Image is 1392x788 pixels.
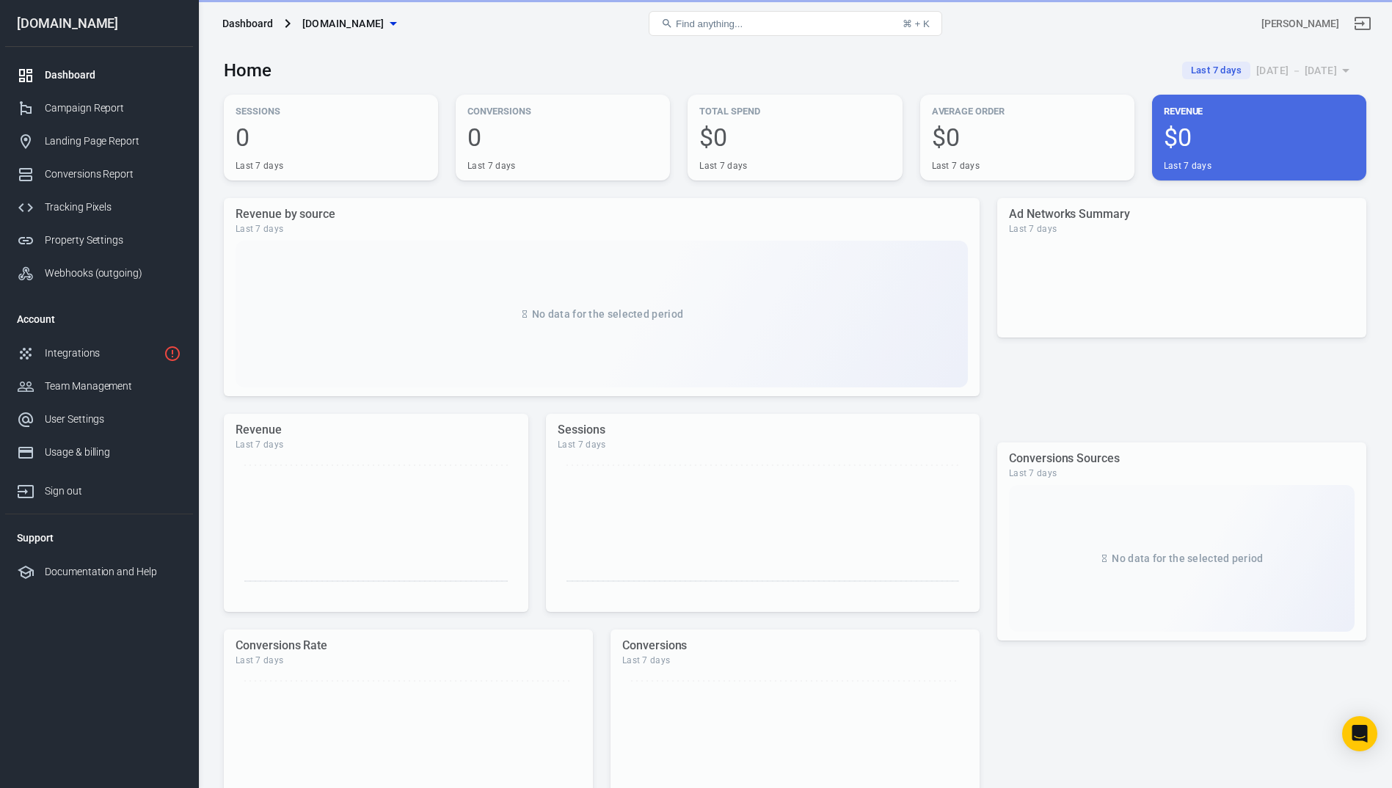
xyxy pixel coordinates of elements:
a: Sign out [5,469,193,508]
a: Dashboard [5,59,193,92]
svg: 1 networks not verified yet [164,345,181,362]
div: User Settings [45,412,181,427]
div: Property Settings [45,233,181,248]
div: Webhooks (outgoing) [45,266,181,281]
span: Find anything... [676,18,743,29]
div: ⌘ + K [903,18,930,29]
a: Integrations [5,337,193,370]
button: [DOMAIN_NAME] [296,10,402,37]
a: Tracking Pixels [5,191,193,224]
li: Support [5,520,193,555]
a: Team Management [5,370,193,403]
div: Campaign Report [45,101,181,116]
div: Tracking Pixels [45,200,181,215]
a: Landing Page Report [5,125,193,158]
div: Dashboard [222,16,273,31]
a: Sign out [1345,6,1380,41]
div: Dashboard [45,68,181,83]
a: Webhooks (outgoing) [5,257,193,290]
div: Account id: XkYO6gt3 [1261,16,1339,32]
div: Landing Page Report [45,134,181,149]
div: Conversions Report [45,167,181,182]
div: Open Intercom Messenger [1342,716,1377,751]
div: Documentation and Help [45,564,181,580]
a: Conversions Report [5,158,193,191]
li: Account [5,302,193,337]
button: Find anything...⌘ + K [649,11,942,36]
div: Sign out [45,484,181,499]
div: Usage & billing [45,445,181,460]
div: Integrations [45,346,158,361]
a: Property Settings [5,224,193,257]
div: [DOMAIN_NAME] [5,17,193,30]
span: thetrustedshopper.com [302,15,385,33]
h3: Home [224,60,272,81]
a: Campaign Report [5,92,193,125]
div: Team Management [45,379,181,394]
a: User Settings [5,403,193,436]
a: Usage & billing [5,436,193,469]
